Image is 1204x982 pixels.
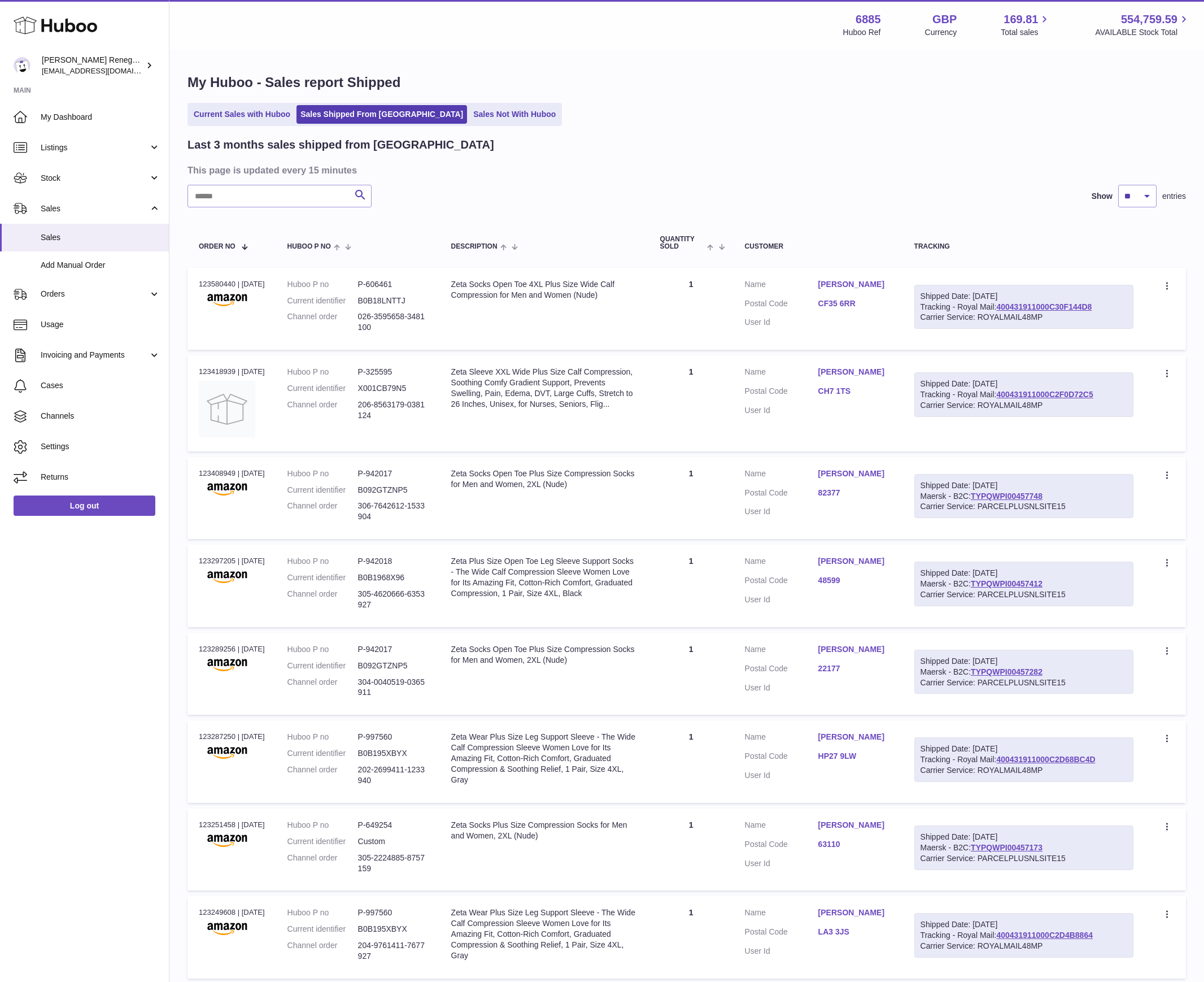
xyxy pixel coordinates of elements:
a: 400431911000C2D68BC4D [996,755,1095,764]
dd: B0B1968X96 [358,572,429,583]
dt: Channel order [287,764,358,786]
dd: B0B195XBYX [358,924,429,935]
a: 400431911000C30F144D8 [996,302,1092,311]
a: 22177 [818,663,892,674]
span: [EMAIL_ADDRESS][DOMAIN_NAME] [42,66,166,75]
td: 1 [649,720,734,803]
dt: Current identifier [287,296,358,306]
div: Carrier Service: ROYALMAIL48MP [921,941,1127,951]
div: v 4.0.25 [32,18,55,27]
div: 123289256 | [DATE] [199,644,265,654]
div: Zeta Socks Open Toe Plus Size Compression Socks for Men and Women, 2XL (Nude) [451,468,638,490]
img: amazon.png [199,922,255,935]
dt: Huboo P no [287,732,358,742]
img: tab_domain_overview_orange.svg [30,66,40,75]
dt: Postal Code [745,386,818,399]
div: Zeta Socks Open Toe 4XL Plus Size Wide Calf Compression for Men and Women (Nude) [451,279,638,301]
dt: User Id [745,317,818,328]
span: Usage [41,319,160,330]
div: Domain Overview [43,67,101,74]
dt: Name [745,732,818,745]
a: TYPQWPI00457282 [971,667,1042,676]
div: Carrier Service: PARCELPLUSNLSITE15 [921,853,1127,864]
a: 63110 [818,839,892,850]
td: 1 [649,355,734,451]
dt: Name [745,644,818,658]
div: Carrier Service: ROYALMAIL48MP [921,312,1127,323]
div: Carrier Service: PARCELPLUSNLSITE15 [921,589,1127,600]
a: Current Sales with Huboo [190,105,294,124]
div: Maersk - B2C: [914,650,1133,694]
td: 1 [649,268,734,350]
span: Channels [41,411,160,422]
a: 48599 [818,575,892,586]
span: Invoicing and Payments [41,350,149,360]
span: 169.81 [1004,12,1038,27]
img: logo_orange.svg [18,18,27,27]
dt: User Id [745,946,818,957]
dd: P-942018 [358,556,429,567]
img: amazon.png [199,658,255,671]
div: 123249608 | [DATE] [199,907,265,918]
dt: Channel order [287,399,358,421]
div: Shipped Date: [DATE] [921,832,1127,842]
dd: P-942017 [358,468,429,479]
img: amazon.png [199,570,255,584]
div: Zeta Wear Plus Size Leg Support Sleeve - The Wide Calf Compression Sleeve Women Love for Its Amaz... [451,907,638,961]
dd: 305-4620666-6353927 [358,589,429,610]
dt: Channel order [287,501,358,522]
div: Maersk - B2C: [914,562,1133,606]
dt: Channel order [287,311,358,333]
div: Huboo Ref [843,27,881,38]
a: [PERSON_NAME] [818,732,892,742]
dt: Current identifier [287,661,358,671]
a: [PERSON_NAME] [818,279,892,290]
div: Carrier Service: PARCELPLUSNLSITE15 [921,677,1127,688]
span: Huboo P no [287,243,331,250]
dt: Name [745,907,818,921]
dt: Postal Code [745,751,818,764]
a: HP27 9LW [818,751,892,762]
dt: Huboo P no [287,907,358,918]
a: 400431911000C2F0D72C5 [996,390,1093,399]
span: Order No [199,243,235,250]
dt: Channel order [287,853,358,874]
img: website_grey.svg [18,29,27,38]
div: Shipped Date: [DATE] [921,919,1127,930]
dt: Postal Code [745,927,818,940]
a: TYPQWPI00457173 [971,843,1042,852]
label: Show [1092,191,1113,202]
a: [PERSON_NAME] [818,556,892,567]
div: Tracking - Royal Mail: [914,372,1133,417]
td: 1 [649,896,734,979]
dt: Name [745,279,818,293]
dd: 304-0040519-0365911 [358,677,429,698]
h3: This page is updated every 15 minutes [187,164,1183,176]
div: Zeta Wear Plus Size Leg Support Sleeve - The Wide Calf Compression Sleeve Women Love for Its Amaz... [451,732,638,785]
span: Add Manual Order [41,260,160,271]
dd: 026-3595658-3481100 [358,311,429,333]
a: 169.81 Total sales [1001,12,1051,38]
strong: GBP [932,12,957,27]
dd: B0B195XBYX [358,748,429,759]
div: Shipped Date: [DATE] [921,568,1127,579]
div: 123418939 | [DATE] [199,367,265,377]
a: Log out [14,496,155,516]
div: Maersk - B2C: [914,825,1133,870]
div: Zeta Sleeve XXL Wide Plus Size Calf Compression, Soothing Comfy Gradient Support, Prevents Swelli... [451,367,638,410]
dd: 306-7642612-1533904 [358,501,429,522]
dt: Current identifier [287,836,358,847]
div: 123297205 | [DATE] [199,556,265,566]
td: 1 [649,633,734,715]
dt: Postal Code [745,575,818,589]
dt: User Id [745,405,818,416]
img: amazon.png [199,746,255,759]
div: Shipped Date: [DATE] [921,744,1127,754]
dd: B092GTZNP5 [358,485,429,496]
dt: Huboo P no [287,556,358,567]
a: [PERSON_NAME] [818,907,892,918]
dt: Channel order [287,589,358,610]
td: 1 [649,457,734,540]
dt: Huboo P no [287,279,358,290]
div: Zeta Plus Size Open Toe Leg Sleeve Support Socks - The Wide Calf Compression Sleeve Women Love fo... [451,556,638,599]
